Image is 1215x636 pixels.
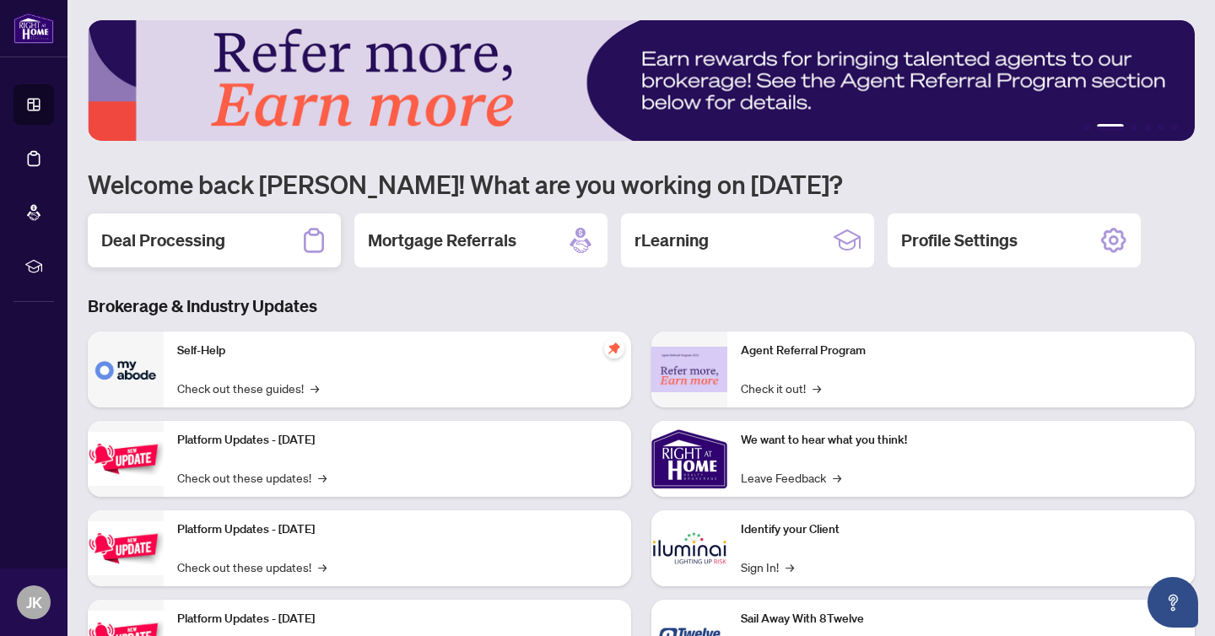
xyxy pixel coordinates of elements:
span: → [786,558,794,576]
h2: Deal Processing [101,229,225,252]
span: → [833,468,841,487]
span: → [318,558,327,576]
p: Platform Updates - [DATE] [177,431,618,450]
img: Slide 1 [88,20,1195,141]
button: Open asap [1147,577,1198,628]
p: We want to hear what you think! [741,431,1181,450]
button: 4 [1144,124,1151,131]
h2: Mortgage Referrals [368,229,516,252]
span: → [813,379,821,397]
h3: Brokerage & Industry Updates [88,294,1195,318]
img: logo [13,13,54,44]
p: Agent Referral Program [741,342,1181,360]
p: Self-Help [177,342,618,360]
a: Sign In!→ [741,558,794,576]
p: Platform Updates - [DATE] [177,610,618,628]
a: Check out these updates!→ [177,468,327,487]
img: Agent Referral Program [651,347,727,393]
p: Platform Updates - [DATE] [177,520,618,539]
p: Sail Away With 8Twelve [741,610,1181,628]
h2: Profile Settings [901,229,1018,252]
img: We want to hear what you think! [651,421,727,497]
a: Leave Feedback→ [741,468,841,487]
button: 5 [1158,124,1164,131]
span: pushpin [604,338,624,358]
span: → [310,379,319,397]
img: Identify your Client [651,510,727,586]
p: Identify your Client [741,520,1181,539]
img: Platform Updates - July 8, 2025 [88,521,164,574]
span: JK [26,590,42,614]
button: 1 [1083,124,1090,131]
a: Check out these guides!→ [177,379,319,397]
button: 6 [1171,124,1178,131]
h1: Welcome back [PERSON_NAME]! What are you working on [DATE]? [88,168,1195,200]
button: 3 [1131,124,1137,131]
h2: rLearning [634,229,709,252]
img: Platform Updates - July 21, 2025 [88,432,164,485]
a: Check it out!→ [741,379,821,397]
span: → [318,468,327,487]
img: Self-Help [88,331,164,407]
a: Check out these updates!→ [177,558,327,576]
button: 2 [1097,124,1124,131]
